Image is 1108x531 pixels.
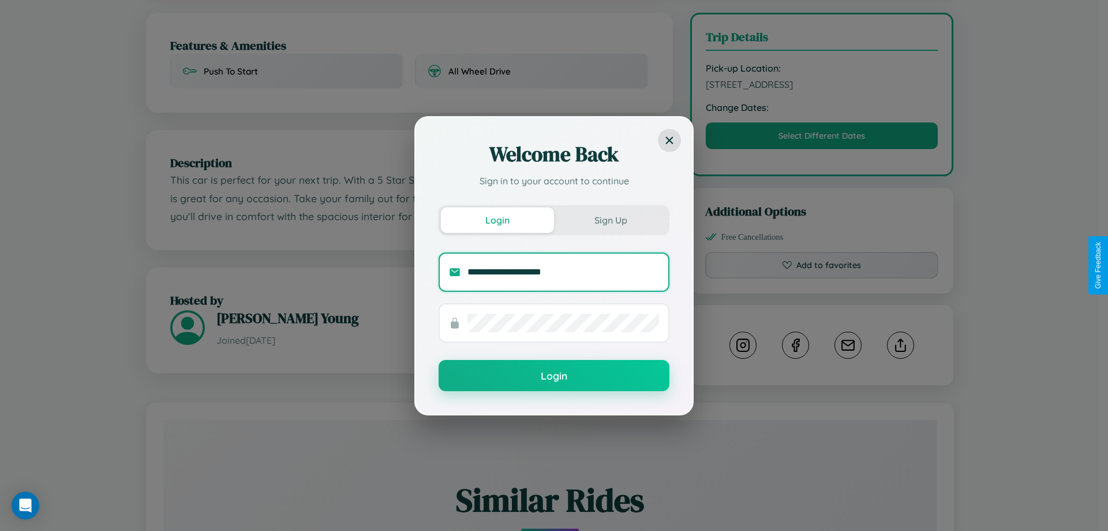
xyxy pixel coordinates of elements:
div: Give Feedback [1094,242,1102,289]
button: Login [439,360,669,391]
p: Sign in to your account to continue [439,174,669,188]
div: Open Intercom Messenger [12,492,39,519]
button: Login [441,207,554,233]
h2: Welcome Back [439,140,669,168]
button: Sign Up [554,207,667,233]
